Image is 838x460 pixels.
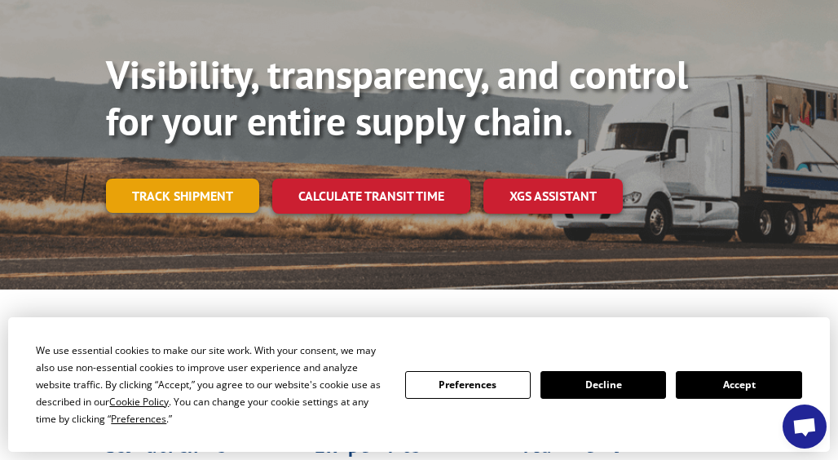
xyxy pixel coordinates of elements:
[36,342,385,427] div: We use essential cookies to make our site work. With your consent, we may also use non-essential ...
[111,412,166,426] span: Preferences
[783,405,827,449] a: Open chat
[106,49,688,147] b: Visibility, transparency, and control for your entire supply chain.
[540,371,666,399] button: Decline
[405,371,531,399] button: Preferences
[8,317,830,452] div: Cookie Consent Prompt
[109,395,169,409] span: Cookie Policy
[676,371,801,399] button: Accept
[483,179,623,214] a: XGS ASSISTANT
[272,179,470,214] a: Calculate transit time
[106,179,259,213] a: Track shipment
